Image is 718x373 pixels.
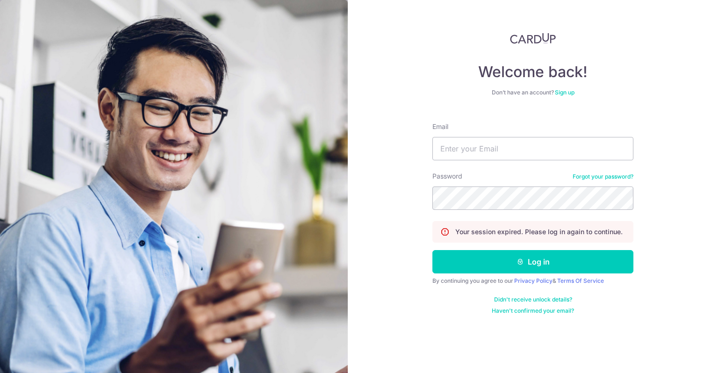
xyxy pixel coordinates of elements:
h4: Welcome back! [432,63,633,81]
input: Enter your Email [432,137,633,160]
div: By continuing you agree to our & [432,277,633,285]
p: Your session expired. Please log in again to continue. [455,227,623,237]
a: Didn't receive unlock details? [494,296,572,303]
a: Forgot your password? [573,173,633,180]
div: Don’t have an account? [432,89,633,96]
a: Privacy Policy [514,277,553,284]
a: Haven't confirmed your email? [492,307,574,315]
img: CardUp Logo [510,33,556,44]
label: Password [432,172,462,181]
label: Email [432,122,448,131]
a: Sign up [555,89,574,96]
button: Log in [432,250,633,273]
a: Terms Of Service [557,277,604,284]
